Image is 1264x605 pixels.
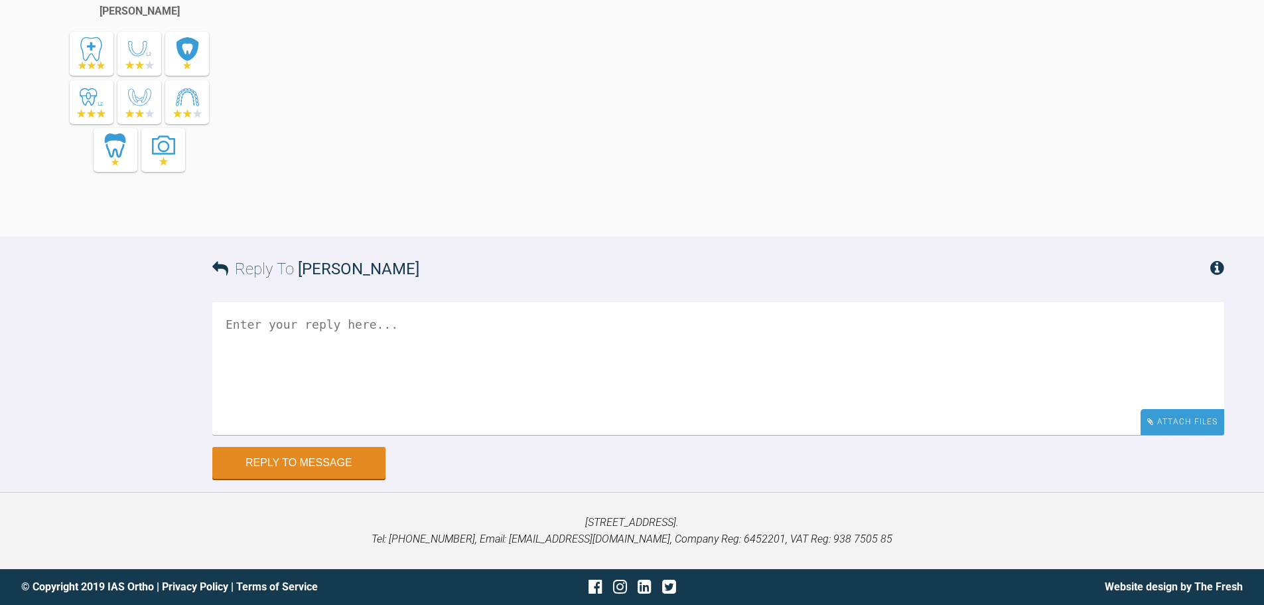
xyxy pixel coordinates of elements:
div: © Copyright 2019 IAS Ortho | | [21,578,429,596]
span: [PERSON_NAME] [298,260,419,278]
a: Privacy Policy [162,580,228,593]
button: Reply to Message [212,447,386,479]
div: [PERSON_NAME] [100,3,180,20]
a: Website design by The Fresh [1105,580,1243,593]
h3: Reply To [212,256,419,282]
div: Attach Files [1141,409,1224,435]
a: Terms of Service [236,580,318,593]
p: [STREET_ADDRESS]. Tel: [PHONE_NUMBER], Email: [EMAIL_ADDRESS][DOMAIN_NAME], Company Reg: 6452201,... [21,514,1243,548]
